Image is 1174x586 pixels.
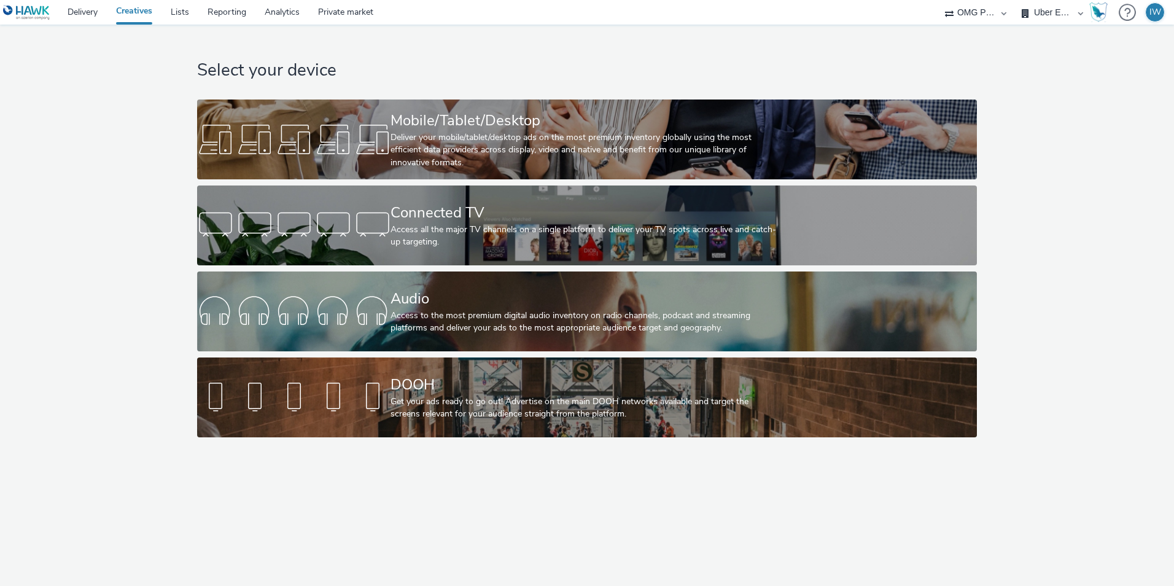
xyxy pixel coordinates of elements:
div: Mobile/Tablet/Desktop [391,110,778,131]
h1: Select your device [197,59,977,82]
a: Connected TVAccess all the major TV channels on a single platform to deliver your TV spots across... [197,186,977,265]
a: AudioAccess to the most premium digital audio inventory on radio channels, podcast and streaming ... [197,272,977,351]
div: IW [1149,3,1161,21]
div: Access to the most premium digital audio inventory on radio channels, podcast and streaming platf... [391,310,778,335]
a: Mobile/Tablet/DesktopDeliver your mobile/tablet/desktop ads on the most premium inventory globall... [197,100,977,179]
div: DOOH [391,374,778,396]
div: Connected TV [391,202,778,224]
a: DOOHGet your ads ready to go out! Advertise on the main DOOH networks available and target the sc... [197,357,977,437]
img: Hawk Academy [1089,2,1108,22]
div: Get your ads ready to go out! Advertise on the main DOOH networks available and target the screen... [391,396,778,421]
div: Access all the major TV channels on a single platform to deliver your TV spots across live and ca... [391,224,778,249]
div: Deliver your mobile/tablet/desktop ads on the most premium inventory globally using the most effi... [391,131,778,169]
img: undefined Logo [3,5,50,20]
a: Hawk Academy [1089,2,1113,22]
div: Audio [391,288,778,310]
